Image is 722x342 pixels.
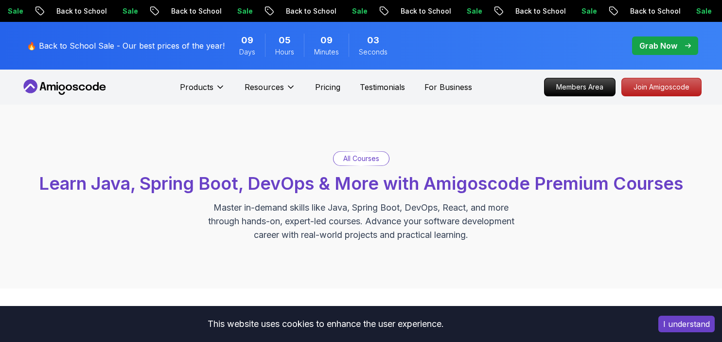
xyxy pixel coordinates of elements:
span: Minutes [314,47,339,57]
p: All Courses [343,154,379,163]
p: Back to School [266,6,333,16]
button: Accept cookies [658,316,715,332]
span: 9 Minutes [320,34,333,47]
p: Sale [333,6,364,16]
p: Master in-demand skills like Java, Spring Boot, DevOps, React, and more through hands-on, expert-... [198,201,525,242]
p: Sale [677,6,708,16]
p: Back to School [611,6,677,16]
span: Seconds [359,47,387,57]
p: Sale [103,6,134,16]
a: Pricing [315,81,340,93]
p: Resources [245,81,284,93]
p: Sale [218,6,249,16]
p: Back to School [381,6,447,16]
p: Sale [447,6,478,16]
p: Products [180,81,213,93]
span: 5 Hours [279,34,291,47]
a: For Business [424,81,472,93]
p: Back to School [37,6,103,16]
a: Testimonials [360,81,405,93]
div: This website uses cookies to enhance the user experience. [7,313,644,335]
p: 🔥 Back to School Sale - Our best prices of the year! [27,40,225,52]
span: 3 Seconds [367,34,379,47]
span: Days [239,47,255,57]
span: Learn Java, Spring Boot, DevOps & More with Amigoscode Premium Courses [39,173,683,194]
p: Grab Now [639,40,677,52]
span: 9 Days [241,34,253,47]
button: Resources [245,81,296,101]
a: Members Area [544,78,616,96]
button: Products [180,81,225,101]
span: Hours [275,47,294,57]
p: Sale [562,6,593,16]
p: Back to School [496,6,562,16]
a: Join Amigoscode [621,78,702,96]
p: Back to School [152,6,218,16]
